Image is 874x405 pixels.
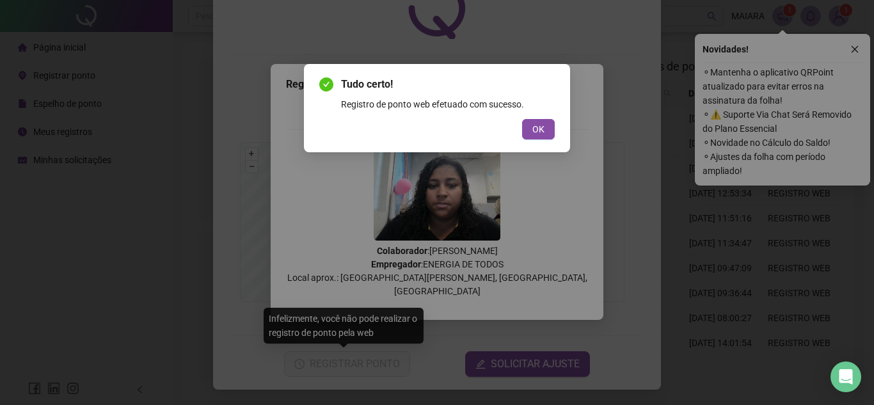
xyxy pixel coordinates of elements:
[319,77,333,91] span: check-circle
[341,97,555,111] div: Registro de ponto web efetuado com sucesso.
[532,122,544,136] span: OK
[522,119,555,139] button: OK
[341,77,555,92] span: Tudo certo!
[830,361,861,392] div: Open Intercom Messenger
